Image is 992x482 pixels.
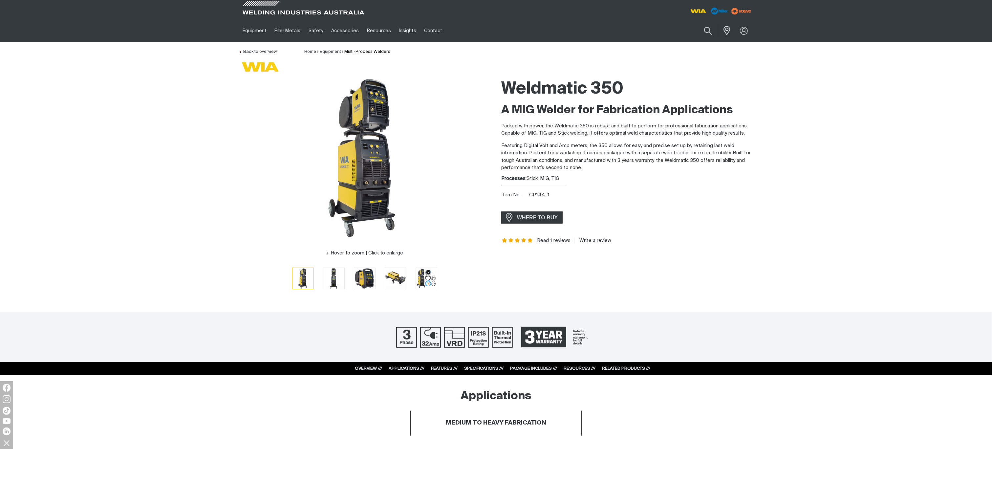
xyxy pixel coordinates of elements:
a: RELATED PRODUCTS /// [602,366,650,371]
img: Weldmatic 350 [323,268,344,289]
h1: Weldmatic 350 [501,78,753,100]
button: Hover to zoom | Click to enlarge [322,249,407,257]
a: Contact [420,19,446,42]
a: PACKAGE INCLUDES /// [510,366,557,371]
h4: MEDIUM TO HEAVY FABRICATION [446,419,546,427]
a: Accessories [327,19,363,42]
div: Stick, MIG, TIG [501,175,753,183]
img: YouTube [3,418,11,424]
a: Home [304,50,316,54]
span: WHERE TO BUY [513,212,562,223]
input: Product name or item number... [689,23,719,38]
a: OVERVIEW /// [355,366,382,371]
img: Weldmatic 350 [283,75,447,239]
button: Go to slide 4 [385,268,406,289]
nav: Breadcrumb [304,49,390,55]
a: WHERE TO BUY [501,211,563,224]
button: Go to slide 5 [416,268,437,289]
a: Back to overview [239,50,277,54]
img: TikTok [3,407,11,415]
img: 32 Amp Supply Plug [420,327,441,348]
img: Weldmatic 350 [385,268,406,289]
a: Write a review [574,238,611,244]
img: LinkedIn [3,427,11,435]
a: Equipment [239,19,270,42]
a: SPECIFICATIONS /// [464,366,504,371]
a: Multi-Process Welders [344,50,390,54]
a: 3 Year Warranty [516,324,596,351]
nav: Main [239,19,625,42]
img: Weldmatic 350 [416,268,437,289]
a: Filler Metals [270,19,304,42]
img: miller [729,6,753,16]
img: Three Phase [396,327,417,348]
span: CP144-1 [529,192,550,197]
p: Packed with power, the Weldmatic 350 is robust and built to perform for professional fabrication ... [501,122,753,137]
h2: Applications [461,389,531,404]
a: Resources [363,19,395,42]
a: Insights [395,19,420,42]
button: Go to slide 3 [354,268,376,289]
img: Built In Thermal Protection [492,327,513,348]
img: Instagram [3,395,11,403]
img: Weldmatic 350 [292,268,313,289]
span: Rating: 5 [501,238,533,243]
button: Search products [697,23,719,38]
a: APPLICATIONS /// [389,366,424,371]
img: Voltage Reduction Device [444,327,465,348]
p: Featuring Digital Volt and Amp meters, the 350 allows for easy and precise set up by retaining la... [501,142,753,172]
img: IP21S Protection Rating [468,327,489,348]
button: Go to slide 2 [323,268,345,289]
a: Safety [305,19,327,42]
a: FEATURES /// [431,366,458,371]
img: hide socials [1,437,12,449]
img: Weldmatic 350 [354,268,375,289]
h2: A MIG Welder for Fabrication Applications [501,103,753,118]
span: Item No. [501,191,528,199]
a: RESOURCES /// [564,366,595,371]
strong: Processes: [501,176,527,181]
a: Read 1 reviews [537,238,571,244]
img: Facebook [3,384,11,392]
button: Go to slide 1 [292,268,314,289]
a: Equipment [320,50,341,54]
